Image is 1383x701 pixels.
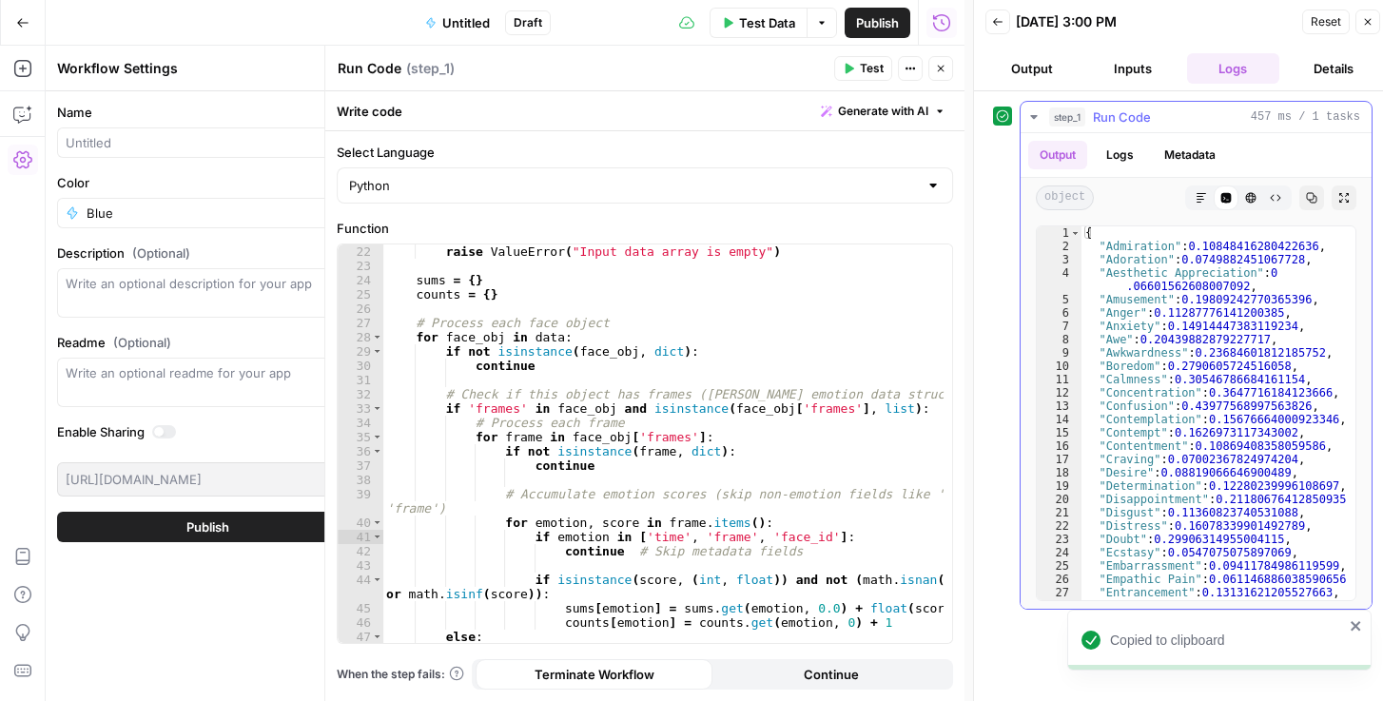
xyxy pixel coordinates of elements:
[338,330,383,344] div: 28
[1037,519,1081,533] div: 22
[57,333,359,352] label: Readme
[845,8,910,38] button: Publish
[1037,546,1081,559] div: 24
[1070,226,1081,240] span: Toggle code folding, rows 1 through 50
[1037,266,1081,293] div: 4
[372,430,382,444] span: Toggle code folding, rows 35 through 46
[1251,108,1360,126] span: 457 ms / 1 tasks
[1021,133,1372,609] div: 457 ms / 1 tasks
[372,344,382,359] span: Toggle code folding, rows 29 through 30
[338,273,383,287] div: 24
[442,13,490,32] span: Untitled
[186,517,229,536] span: Publish
[1037,373,1081,386] div: 11
[325,91,964,130] div: Write code
[132,243,190,263] span: (Optional)
[1037,346,1081,360] div: 9
[406,59,455,78] span: ( step_1 )
[372,516,382,530] span: Toggle code folding, rows 40 through 46
[1302,10,1350,34] button: Reset
[338,630,383,644] div: 47
[338,59,401,78] textarea: Run Code
[372,444,382,458] span: Toggle code folding, rows 36 through 37
[1037,533,1081,546] div: 23
[1037,493,1081,506] div: 20
[1037,506,1081,519] div: 21
[338,530,383,544] div: 41
[1037,426,1081,439] div: 15
[338,558,383,573] div: 43
[804,665,859,684] span: Continue
[338,430,383,444] div: 35
[1086,53,1179,84] button: Inputs
[1037,306,1081,320] div: 6
[1037,240,1081,253] div: 2
[338,316,383,330] div: 27
[1037,399,1081,413] div: 13
[338,544,383,558] div: 42
[1037,413,1081,426] div: 14
[57,173,359,192] label: Color
[1037,386,1081,399] div: 12
[1037,586,1081,599] div: 27
[338,416,383,430] div: 34
[372,330,382,344] span: Toggle code folding, rows 28 through 52
[1037,360,1081,373] div: 10
[414,8,501,38] button: Untitled
[87,204,329,223] input: Blue
[838,103,928,120] span: Generate with AI
[337,219,953,238] label: Function
[1110,631,1344,650] div: Copied to clipboard
[57,243,359,263] label: Description
[338,601,383,615] div: 45
[372,530,382,544] span: Toggle code folding, rows 41 through 42
[1037,479,1081,493] div: 19
[338,487,383,516] div: 39
[338,373,383,387] div: 31
[1037,293,1081,306] div: 5
[1350,618,1363,633] button: close
[338,387,383,401] div: 32
[338,359,383,373] div: 30
[1037,466,1081,479] div: 18
[1049,107,1085,127] span: step_1
[1021,102,1372,132] button: 457 ms / 1 tasks
[338,473,383,487] div: 38
[813,99,953,124] button: Generate with AI
[113,333,171,352] span: (Optional)
[338,259,383,273] div: 23
[1287,53,1380,84] button: Details
[57,422,359,441] label: Enable Sharing
[1037,573,1081,586] div: 26
[338,458,383,473] div: 37
[712,659,949,690] button: Continue
[57,59,328,78] div: Workflow Settings
[372,401,382,416] span: Toggle code folding, rows 33 through 46
[338,444,383,458] div: 36
[535,665,654,684] span: Terminate Workflow
[1037,253,1081,266] div: 3
[338,615,383,630] div: 46
[338,302,383,316] div: 26
[1037,559,1081,573] div: 25
[834,56,892,81] button: Test
[338,401,383,416] div: 33
[57,103,359,122] label: Name
[1028,141,1087,169] button: Output
[1037,453,1081,466] div: 17
[1037,226,1081,240] div: 1
[1037,320,1081,333] div: 7
[372,630,382,644] span: Toggle code folding, rows 47 through 52
[1037,439,1081,453] div: 16
[338,516,383,530] div: 40
[337,143,953,162] label: Select Language
[985,53,1079,84] button: Output
[337,666,464,683] a: When the step fails:
[1093,107,1151,127] span: Run Code
[739,13,795,32] span: Test Data
[349,176,918,195] input: Python
[1153,141,1227,169] button: Metadata
[1187,53,1280,84] button: Logs
[1036,185,1094,210] span: object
